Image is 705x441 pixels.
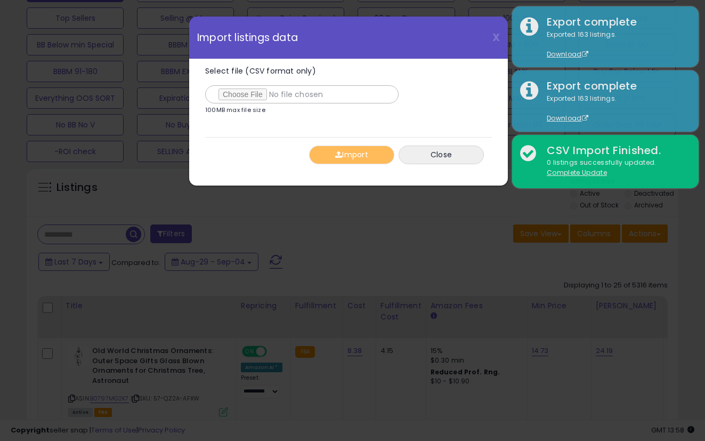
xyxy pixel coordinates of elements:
a: Download [547,50,588,59]
div: Export complete [539,78,691,94]
div: Exported 163 listings. [539,30,691,60]
div: Export complete [539,14,691,30]
div: CSV Import Finished. [539,143,691,158]
span: X [492,30,500,45]
a: Download [547,114,588,123]
span: Select file (CSV format only) [205,66,316,76]
u: Complete Update [547,168,607,177]
span: Import listings data [197,33,298,43]
p: 100MB max file size [205,107,265,113]
button: Close [399,146,484,164]
button: Import [309,146,394,164]
div: 0 listings successfully updated. [539,158,691,178]
div: Exported 163 listings. [539,94,691,124]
